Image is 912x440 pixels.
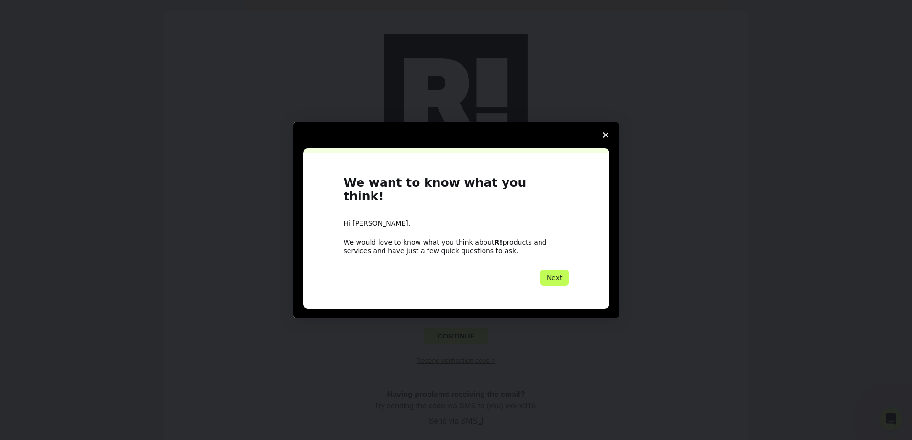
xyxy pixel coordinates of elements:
div: We would love to know what you think about products and services and have just a few quick questi... [344,238,569,255]
span: Close survey [592,122,619,148]
h1: We want to know what you think! [344,176,569,209]
button: Next [540,270,569,286]
div: Hi [PERSON_NAME], [344,219,569,228]
b: R! [495,238,503,246]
